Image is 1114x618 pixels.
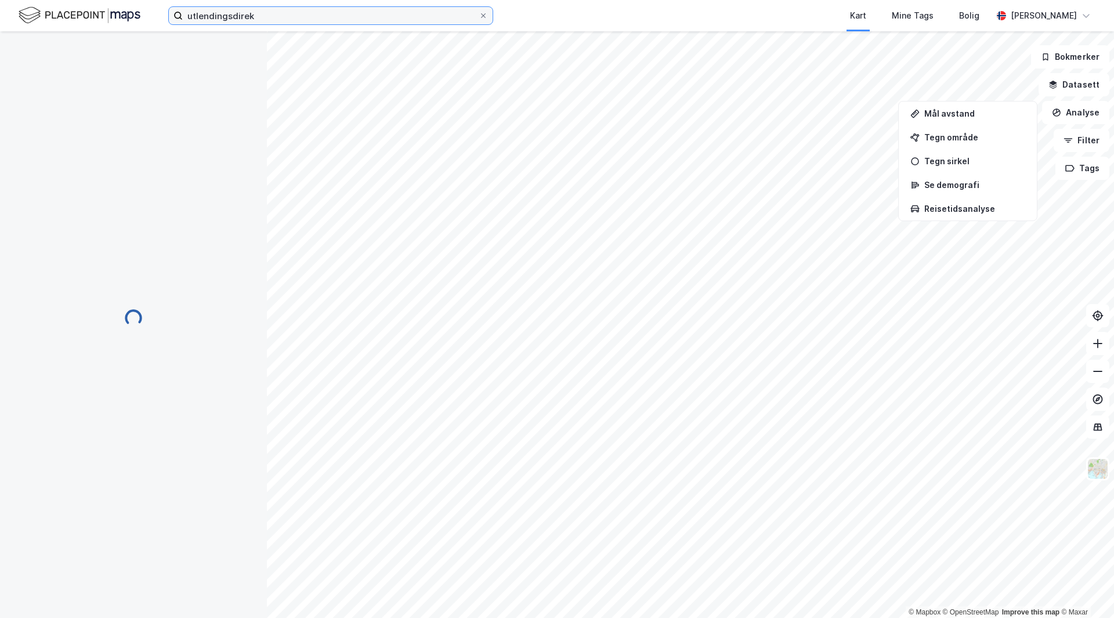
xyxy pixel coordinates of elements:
div: Tegn område [924,132,1025,142]
button: Filter [1054,129,1109,152]
div: Kontrollprogram for chat [1056,562,1114,618]
div: [PERSON_NAME] [1011,9,1077,23]
img: Z [1087,458,1109,480]
a: OpenStreetMap [943,608,999,616]
button: Analyse [1042,101,1109,124]
a: Improve this map [1002,608,1059,616]
div: Mål avstand [924,109,1025,118]
button: Tags [1055,157,1109,180]
div: Reisetidsanalyse [924,204,1025,214]
div: Tegn sirkel [924,156,1025,166]
a: Mapbox [909,608,941,616]
button: Datasett [1039,73,1109,96]
div: Se demografi [924,180,1025,190]
button: Bokmerker [1031,45,1109,68]
input: Søk på adresse, matrikkel, gårdeiere, leietakere eller personer [183,7,479,24]
iframe: Chat Widget [1056,562,1114,618]
div: Kart [850,9,866,23]
img: logo.f888ab2527a4732fd821a326f86c7f29.svg [19,5,140,26]
div: Mine Tags [892,9,934,23]
div: Bolig [959,9,979,23]
img: spinner.a6d8c91a73a9ac5275cf975e30b51cfb.svg [124,309,143,327]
